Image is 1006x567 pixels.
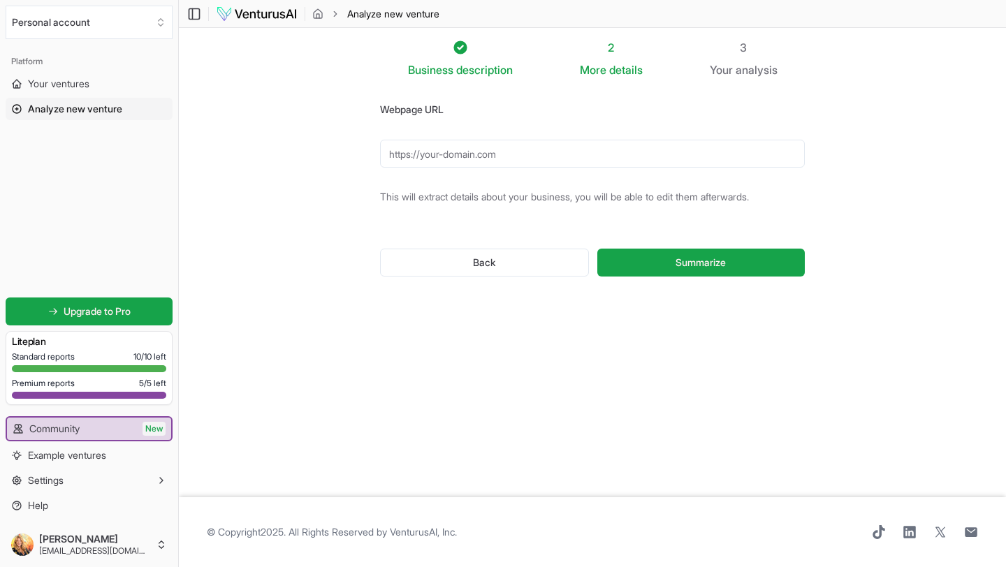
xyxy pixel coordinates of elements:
button: Back [380,249,589,277]
span: 5 / 5 left [139,378,166,389]
span: [EMAIL_ADDRESS][DOMAIN_NAME] [39,545,150,557]
img: logo [216,6,298,22]
span: details [609,63,643,77]
span: description [456,63,513,77]
span: Help [28,499,48,513]
span: Standard reports [12,351,75,362]
button: Settings [6,469,173,492]
span: Analyze new venture [347,7,439,21]
div: 3 [710,39,778,56]
span: New [143,422,166,436]
button: Select an organization [6,6,173,39]
span: Premium reports [12,378,75,389]
label: Webpage URL [380,103,444,115]
span: analysis [736,63,778,77]
span: Settings [28,473,64,487]
span: Your [710,61,733,78]
a: Help [6,494,173,517]
a: Example ventures [6,444,173,466]
div: Platform [6,50,173,73]
h3: Lite plan [12,334,166,348]
span: [PERSON_NAME] [39,533,150,545]
img: ALV-UjUAxdmasXsFD32WOXOc1r6L-7Umt4RCoCVt76XObzr6twBo1nvFjNFBbW5dJ7iuNjuSgnFsKGFd259t7zgrabsIwn6SY... [11,533,34,556]
a: Upgrade to Pro [6,297,173,325]
nav: breadcrumb [312,7,439,21]
span: Your ventures [28,77,89,91]
span: © Copyright 2025 . All Rights Reserved by . [207,525,457,539]
div: 2 [580,39,643,56]
span: 10 / 10 left [133,351,166,362]
input: https://your-domain.com [380,140,805,168]
a: CommunityNew [7,418,171,440]
a: Your ventures [6,73,173,95]
span: Example ventures [28,448,106,462]
span: Upgrade to Pro [64,304,131,318]
span: Community [29,422,80,436]
a: VenturusAI, Inc [390,526,455,538]
p: This will extract details about your business, you will be able to edit them afterwards. [380,190,805,204]
button: [PERSON_NAME][EMAIL_ADDRESS][DOMAIN_NAME] [6,528,173,561]
span: Business [408,61,453,78]
span: More [580,61,606,78]
button: Summarize [597,249,805,277]
span: Summarize [676,256,726,270]
a: Analyze new venture [6,98,173,120]
span: Analyze new venture [28,102,122,116]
